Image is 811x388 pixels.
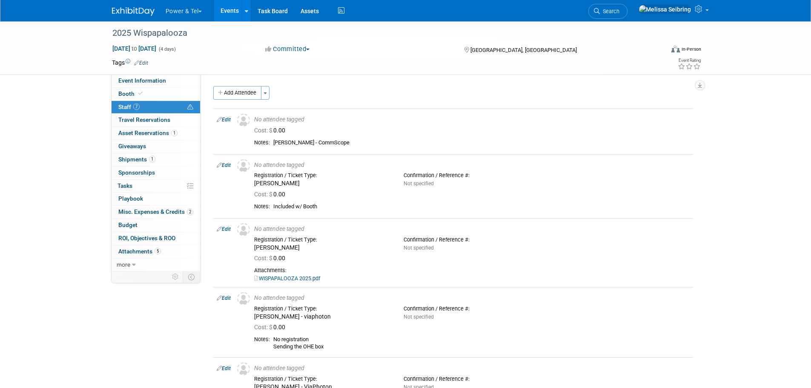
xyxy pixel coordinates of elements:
div: In-Person [681,46,701,52]
a: Travel Reservations [112,114,200,126]
a: Asset Reservations1 [112,127,200,140]
div: Registration / Ticket Type: [254,236,391,243]
a: Misc. Expenses & Credits2 [112,206,200,218]
div: Attachments: [254,267,690,274]
span: [GEOGRAPHIC_DATA], [GEOGRAPHIC_DATA] [470,47,577,53]
a: Edit [217,365,231,371]
span: Event Information [118,77,166,84]
span: 0.00 [254,127,289,134]
a: Sponsorships [112,167,200,179]
td: Personalize Event Tab Strip [168,271,183,282]
a: Edit [217,226,231,232]
span: 0.00 [254,255,289,262]
span: 0.00 [254,324,289,331]
span: Not specified [404,245,434,251]
span: Travel Reservations [118,116,170,123]
div: Registration / Ticket Type: [254,376,391,382]
span: Sponsorships [118,169,155,176]
a: Search [588,4,628,19]
span: ROI, Objectives & ROO [118,235,175,241]
span: 1 [149,156,155,162]
a: Booth [112,88,200,101]
a: Edit [217,117,231,123]
div: [PERSON_NAME] - CommScope [273,139,690,147]
span: Booth [118,90,144,97]
img: Unassigned-User-Icon.png [237,223,250,236]
img: Unassigned-User-Icon.png [237,114,250,126]
span: Potential Scheduling Conflict -- at least one attendee is tagged in another overlapping event. [187,103,193,111]
img: Unassigned-User-Icon.png [237,159,250,172]
a: Shipments1 [112,153,200,166]
span: 7 [133,103,140,110]
td: Toggle Event Tabs [183,271,200,282]
span: Playbook [118,195,143,202]
span: Tasks [117,182,132,189]
span: 0.00 [254,191,289,198]
img: Unassigned-User-Icon.png [237,292,250,305]
div: Notes: [254,203,270,210]
div: No attendee tagged [254,161,690,169]
span: to [130,45,138,52]
span: Cost: $ [254,324,273,331]
div: No attendee tagged [254,116,690,124]
a: Staff7 [112,101,200,114]
div: Confirmation / Reference #: [404,236,540,243]
a: ROI, Objectives & ROO [112,232,200,245]
span: Misc. Expenses & Credits [118,208,193,215]
button: Committed [262,45,313,54]
span: more [117,261,130,268]
a: Edit [217,295,231,301]
span: Cost: $ [254,255,273,262]
div: No registration Sending the OHE box [273,336,690,350]
a: more [112,259,200,271]
span: [DATE] [DATE] [112,45,157,52]
div: Confirmation / Reference #: [404,305,540,312]
a: Budget [112,219,200,232]
span: Cost: $ [254,127,273,134]
a: Event Information [112,75,200,87]
span: 1 [171,130,178,136]
div: 2025 Wispapalooza [109,26,651,41]
div: Event Format [614,44,702,57]
i: Booth reservation complete [138,91,143,96]
span: Shipments [118,156,155,163]
img: Unassigned-User-Icon.png [237,362,250,375]
button: Add Attendee [213,86,261,100]
div: [PERSON_NAME] [254,180,391,187]
a: Playbook [112,193,200,205]
span: Giveaways [118,143,146,149]
a: Edit [134,60,148,66]
div: Included w/ Booth [273,203,690,210]
a: Edit [217,162,231,168]
a: Giveaways [112,140,200,153]
a: WISPAPALOOZA 2025.pdf [254,275,320,282]
a: Attachments5 [112,245,200,258]
span: 5 [155,248,161,254]
div: No attendee tagged [254,365,690,372]
div: No attendee tagged [254,294,690,302]
span: Budget [118,221,138,228]
span: Cost: $ [254,191,273,198]
td: Tags [112,58,148,67]
img: Melissa Seibring [639,5,691,14]
span: Not specified [404,314,434,320]
img: Format-Inperson.png [671,46,680,52]
span: Asset Reservations [118,129,178,136]
div: Confirmation / Reference #: [404,172,540,179]
span: (4 days) [158,46,176,52]
div: Notes: [254,139,270,146]
span: Attachments [118,248,161,255]
div: Registration / Ticket Type: [254,172,391,179]
div: No attendee tagged [254,225,690,233]
div: Registration / Ticket Type: [254,305,391,312]
a: Tasks [112,180,200,193]
img: ExhibitDay [112,7,155,16]
span: 2 [187,209,193,215]
div: [PERSON_NAME] [254,244,391,252]
span: Staff [118,103,140,110]
span: Not specified [404,181,434,187]
div: [PERSON_NAME] - viaphoton [254,313,391,321]
div: Notes: [254,336,270,343]
div: Event Rating [678,58,701,63]
span: Search [600,8,619,14]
